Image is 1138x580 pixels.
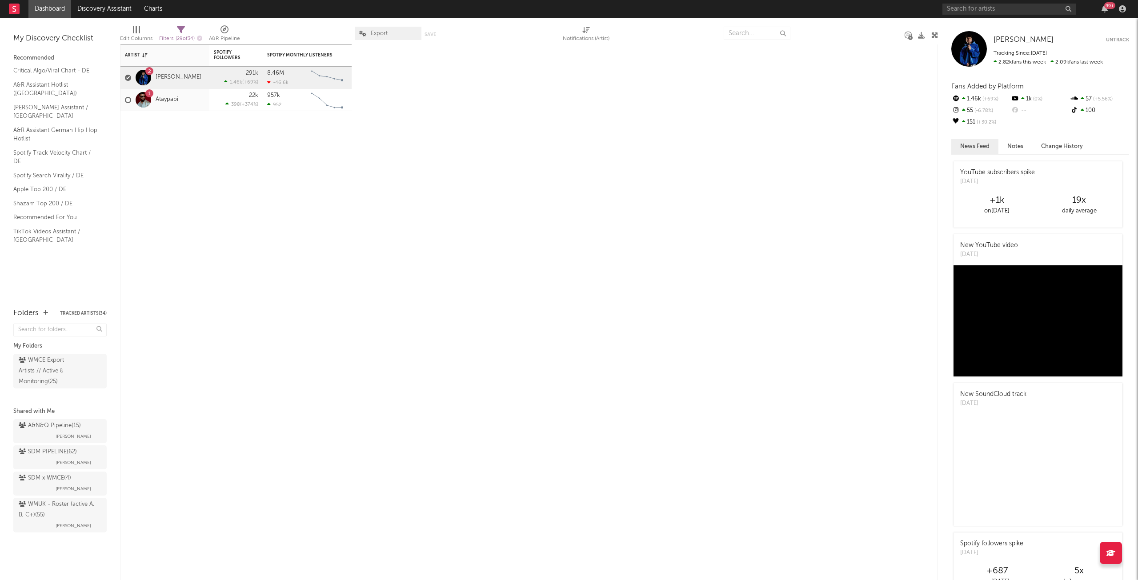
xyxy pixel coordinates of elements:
div: A&R Pipeline [209,33,240,44]
span: -6.78 % [973,108,993,113]
div: +1k [956,195,1038,206]
div: 8.46M [267,70,284,76]
a: Apple Top 200 / DE [13,184,98,194]
button: Save [425,32,436,37]
div: Filters(29 of 34) [159,22,202,48]
div: 151 [951,116,1010,128]
span: Tracking Since: [DATE] [994,51,1047,56]
div: A&N&Q Pipeline ( 15 ) [19,420,81,431]
svg: Chart title [307,89,347,111]
a: Recommended For You [13,212,98,222]
span: +30.2 % [975,120,996,125]
span: 0 % [1032,97,1042,102]
div: SDM x WMCE ( 4 ) [19,473,71,484]
div: [DATE] [960,548,1023,557]
span: 1.46k [230,80,242,85]
div: 100 [1070,105,1129,116]
a: Critical Algo/Viral Chart - DE [13,66,98,76]
span: 398 [231,102,240,107]
div: -- [1010,105,1070,116]
span: 2.09k fans last week [994,60,1103,65]
div: 291k [246,70,258,76]
button: 99+ [1102,5,1108,12]
a: Spotify Track Velocity Chart / DE [13,148,98,166]
div: Folders [13,308,39,319]
div: 952 [267,102,281,108]
div: Notifications (Artist) [563,22,609,48]
div: YouTube subscribers spike [960,168,1035,177]
div: 55 [951,105,1010,116]
input: Search... [724,27,790,40]
span: ( 29 of 34 ) [176,36,195,41]
span: +69 % [244,80,257,85]
a: SDM x WMCE(4)[PERSON_NAME] [13,472,107,496]
div: 57 [1070,93,1129,105]
div: Spotify Monthly Listeners [267,52,334,58]
div: [DATE] [960,250,1018,259]
a: A&N&Q Pipeline(15)[PERSON_NAME] [13,419,107,443]
svg: Chart title [307,67,347,89]
a: [PERSON_NAME] Assistant / [GEOGRAPHIC_DATA] [13,103,98,121]
span: [PERSON_NAME] [56,457,91,468]
a: Shazam Top 200 / DE [13,199,98,208]
a: Spotify Search Virality / DE [13,171,98,180]
div: Edit Columns [120,33,152,44]
div: WMCE Export Artists // Active & Monitoring ( 25 ) [19,355,81,387]
div: [DATE] [960,399,1026,408]
a: A&R Assistant German Hip Hop Hotlist [13,125,98,144]
div: 99 + [1104,2,1115,9]
span: 2.82k fans this week [994,60,1046,65]
input: Search for artists [942,4,1076,15]
span: [PERSON_NAME] [56,520,91,531]
div: 1.46k [951,93,1010,105]
div: Notifications (Artist) [563,33,609,44]
div: on [DATE] [956,206,1038,216]
div: Recommended [13,53,107,64]
span: [PERSON_NAME] [56,431,91,442]
div: 957k [267,92,280,98]
div: 1k [1010,93,1070,105]
div: ( ) [224,79,258,85]
div: [DATE] [960,177,1035,186]
div: -46.6k [267,80,289,85]
span: Export [371,31,388,36]
button: News Feed [951,139,998,154]
button: Notes [998,139,1032,154]
div: New YouTube video [960,241,1018,250]
input: Search for folders... [13,324,107,336]
span: +374 % [241,102,257,107]
div: 5 x [1038,566,1120,576]
a: TikTok Videos Assistant / [GEOGRAPHIC_DATA] [13,227,98,245]
a: A&R Assistant Hotlist ([GEOGRAPHIC_DATA]) [13,80,98,98]
div: Spotify followers spike [960,539,1023,548]
div: 19 x [1038,195,1120,206]
div: My Folders [13,341,107,352]
button: Untrack [1106,36,1129,44]
a: [PERSON_NAME] [156,74,201,81]
div: Filters [159,33,202,44]
span: +5.56 % [1092,97,1113,102]
div: New SoundCloud track [960,390,1026,399]
span: Fans Added by Platform [951,83,1024,90]
a: WMUK - Roster (active A, B, C+)(55)[PERSON_NAME] [13,498,107,532]
a: WMCE Export Artists // Active & Monitoring(25) [13,354,107,388]
span: [PERSON_NAME] [56,484,91,494]
div: 22k [249,92,258,98]
div: +687 [956,566,1038,576]
a: [PERSON_NAME] [994,36,1054,44]
div: Shared with Me [13,406,107,417]
div: My Discovery Checklist [13,33,107,44]
div: WMUK - Roster (active A, B, C+) ( 55 ) [19,499,99,520]
a: Ataypapi [156,96,178,104]
div: ( ) [225,101,258,107]
div: SDM PIPELINE ( 62 ) [19,447,77,457]
span: +69 % [981,97,998,102]
div: Spotify Followers [214,50,245,60]
button: Tracked Artists(34) [60,311,107,316]
div: daily average [1038,206,1120,216]
button: Change History [1032,139,1092,154]
div: A&R Pipeline [209,22,240,48]
div: Artist [125,52,192,58]
div: Edit Columns [120,22,152,48]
